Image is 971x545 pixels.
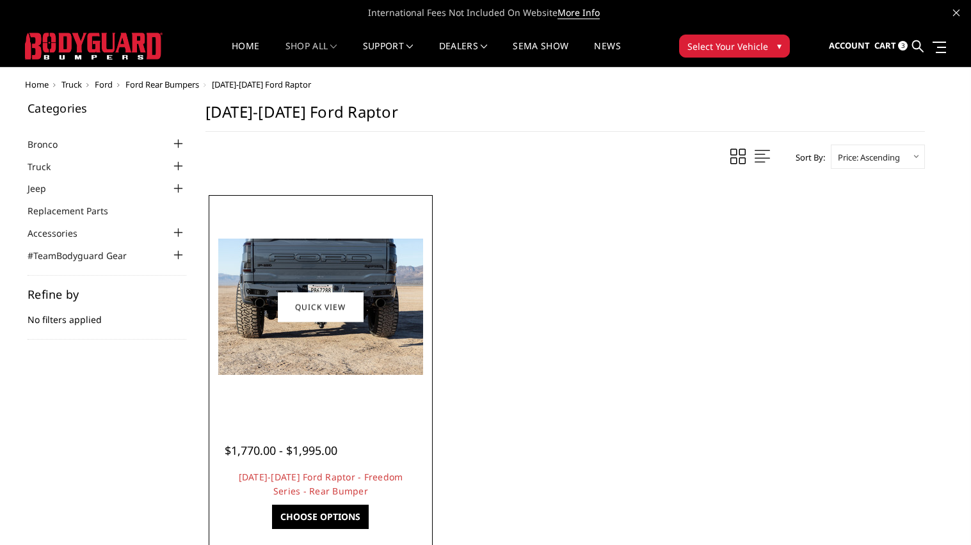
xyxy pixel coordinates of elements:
a: Quick view [278,292,364,322]
a: #TeamBodyguard Gear [28,249,143,262]
a: Truck [28,160,67,173]
a: SEMA Show [513,42,568,67]
span: $1,770.00 - $1,995.00 [225,443,337,458]
span: Cart [874,40,896,51]
a: 2021-2025 Ford Raptor - Freedom Series - Rear Bumper 2021-2025 Ford Raptor - Freedom Series - Rea... [212,198,429,416]
a: Accessories [28,226,93,240]
span: ▾ [777,39,782,52]
img: BODYGUARD BUMPERS [25,33,163,59]
h1: [DATE]-[DATE] Ford Raptor [205,102,925,132]
h5: Refine by [28,288,186,300]
a: Choose Options [272,505,369,529]
a: Dealers [439,42,488,67]
span: Account [829,40,870,51]
a: Jeep [28,182,62,195]
a: Home [25,79,49,90]
a: Ford [95,79,113,90]
div: No filters applied [28,288,186,340]
a: Replacement Parts [28,204,124,217]
iframe: Chat Widget [907,484,971,545]
a: News [594,42,620,67]
span: [DATE]-[DATE] Ford Raptor [212,79,311,90]
a: [DATE]-[DATE] Ford Raptor - Freedom Series - Rear Bumper [239,471,403,497]
label: Sort By: [789,148,825,167]
h5: Categories [28,102,186,114]
a: Home [232,42,259,67]
a: shop all [285,42,337,67]
a: More Info [558,6,600,19]
button: Select Your Vehicle [679,35,790,58]
a: Bronco [28,138,74,151]
span: 3 [898,41,908,51]
a: Support [363,42,413,67]
a: Ford Rear Bumpers [125,79,199,90]
img: 2021-2025 Ford Raptor - Freedom Series - Rear Bumper [218,239,423,375]
span: Select Your Vehicle [687,40,768,53]
a: Cart 3 [874,29,908,63]
a: Truck [61,79,82,90]
a: Account [829,29,870,63]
